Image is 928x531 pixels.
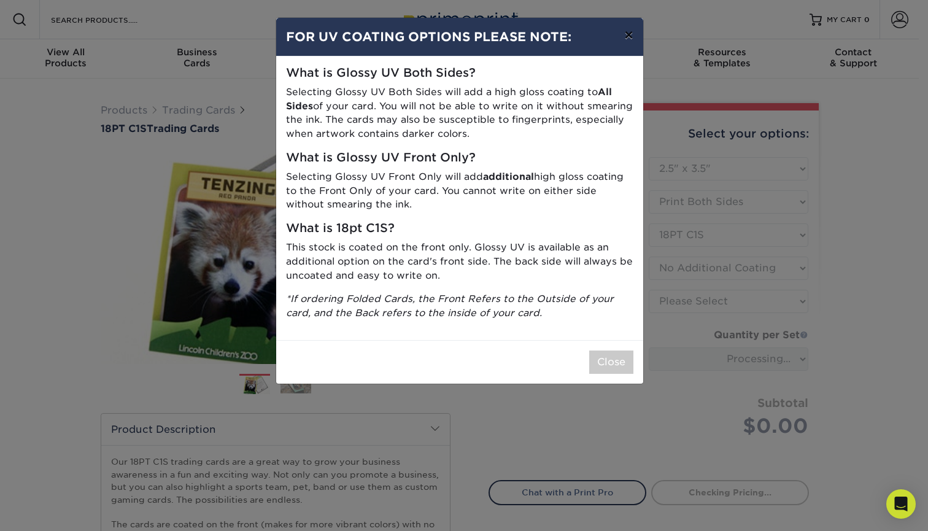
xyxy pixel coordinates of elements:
button: × [614,18,643,52]
p: This stock is coated on the front only. Glossy UV is available as an additional option on the car... [286,241,633,282]
strong: All Sides [286,86,612,112]
p: Selecting Glossy UV Front Only will add high gloss coating to the Front Only of your card. You ca... [286,170,633,212]
h4: FOR UV COATING OPTIONS PLEASE NOTE: [286,28,633,46]
strong: additional [483,171,534,182]
h5: What is Glossy UV Both Sides? [286,66,633,80]
i: *If ordering Folded Cards, the Front Refers to the Outside of your card, and the Back refers to t... [286,293,614,319]
div: Open Intercom Messenger [886,489,916,519]
button: Close [589,351,633,374]
h5: What is Glossy UV Front Only? [286,151,633,165]
p: Selecting Glossy UV Both Sides will add a high gloss coating to of your card. You will not be abl... [286,85,633,141]
h5: What is 18pt C1S? [286,222,633,236]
